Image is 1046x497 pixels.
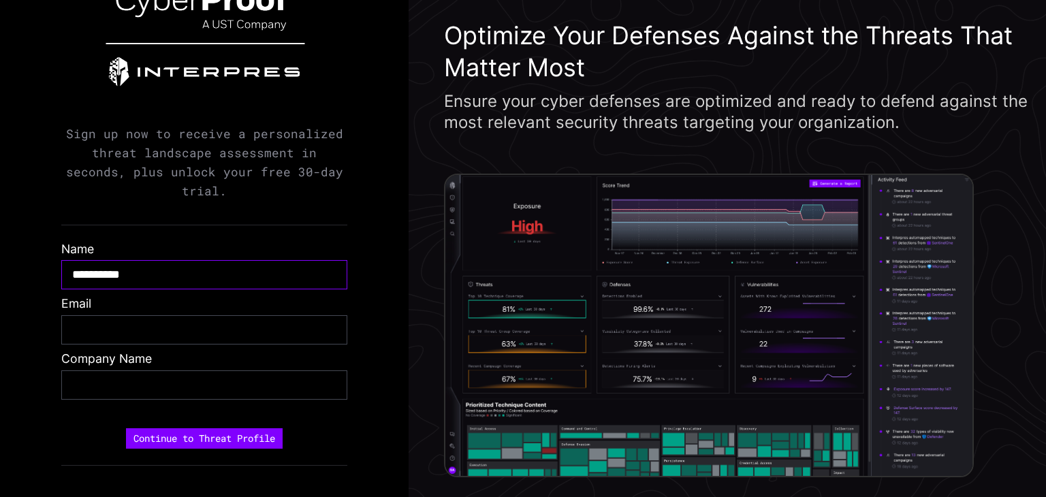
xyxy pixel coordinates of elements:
[444,20,1032,84] h3: Optimize Your Defenses Against the Threats That Matter Most
[61,296,347,312] label: Email
[61,125,347,202] p: Sign up now to receive a personalized threat landscape assessment in seconds, plus unlock your fr...
[61,351,347,367] label: Company Name
[126,428,283,449] button: Continue to Threat Profile
[444,91,1032,133] div: Ensure your cyber defenses are optimized and ready to defend against the most relevant security t...
[61,242,347,257] label: Name
[444,174,974,477] img: Screenshot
